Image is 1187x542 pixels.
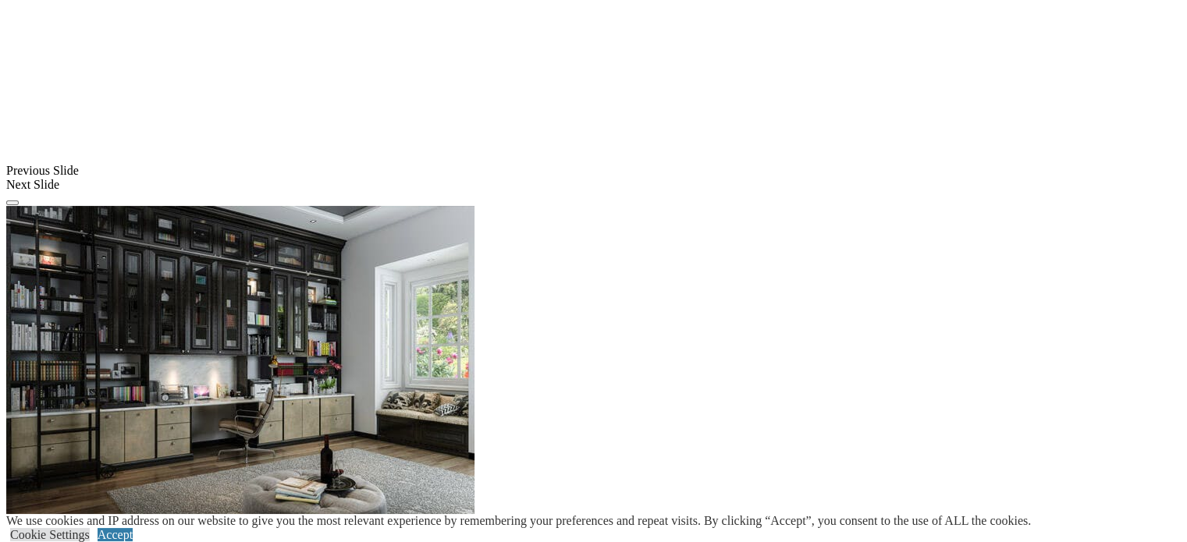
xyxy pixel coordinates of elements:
[6,164,1181,178] div: Previous Slide
[6,178,1181,192] div: Next Slide
[6,514,1031,528] div: We use cookies and IP address on our website to give you the most relevant experience by remember...
[6,206,474,518] img: Banner for mobile view
[10,528,90,541] a: Cookie Settings
[6,200,19,205] button: Click here to pause slide show
[98,528,133,541] a: Accept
